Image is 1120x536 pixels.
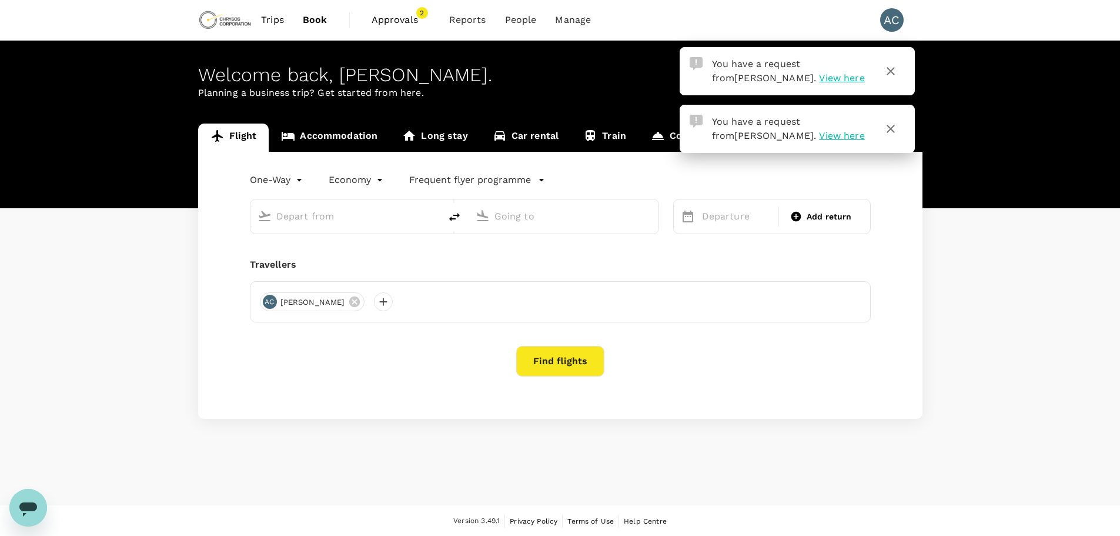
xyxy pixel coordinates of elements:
span: Trips [261,13,284,27]
div: Economy [329,171,386,189]
a: Train [571,124,638,152]
div: Welcome back , [PERSON_NAME] . [198,64,922,86]
span: View here [819,130,864,141]
span: You have a request from . [712,116,817,141]
span: Terms of Use [567,517,614,525]
p: Departure [702,209,772,224]
button: Open [650,215,653,217]
div: AC [263,295,277,309]
div: Travellers [250,258,871,272]
img: Chrysos Corporation [198,7,252,33]
span: Manage [555,13,591,27]
a: Terms of Use [567,515,614,528]
span: Help Centre [624,517,667,525]
button: Open [432,215,434,217]
span: People [505,13,537,27]
span: [PERSON_NAME] [734,130,814,141]
button: delete [440,203,469,231]
div: AC[PERSON_NAME] [260,292,365,311]
span: Book [303,13,327,27]
div: AC [880,8,904,32]
p: Planning a business trip? Get started from here. [198,86,922,100]
span: Approvals [372,13,430,27]
a: Long stay [390,124,480,152]
span: 2 [416,7,428,19]
span: Privacy Policy [510,517,557,525]
span: View here [819,72,864,84]
a: Accommodation [269,124,390,152]
button: Find flights [516,346,604,377]
input: Going to [494,207,634,225]
span: [PERSON_NAME] [273,297,352,308]
input: Depart from [276,207,416,225]
div: One-Way [250,171,305,189]
span: Version 3.49.1 [453,515,500,527]
a: Help Centre [624,515,667,528]
span: [PERSON_NAME] [734,72,814,84]
span: You have a request from . [712,58,817,84]
a: Concierge [638,124,729,152]
button: Frequent flyer programme [409,173,545,187]
a: Car rental [480,124,571,152]
img: Approval Request [690,57,703,70]
span: Reports [449,13,486,27]
iframe: Button to launch messaging window [9,489,47,527]
a: Flight [198,124,269,152]
a: Privacy Policy [510,515,557,528]
p: Frequent flyer programme [409,173,531,187]
img: Approval Request [690,115,703,128]
span: Add return [807,211,852,223]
